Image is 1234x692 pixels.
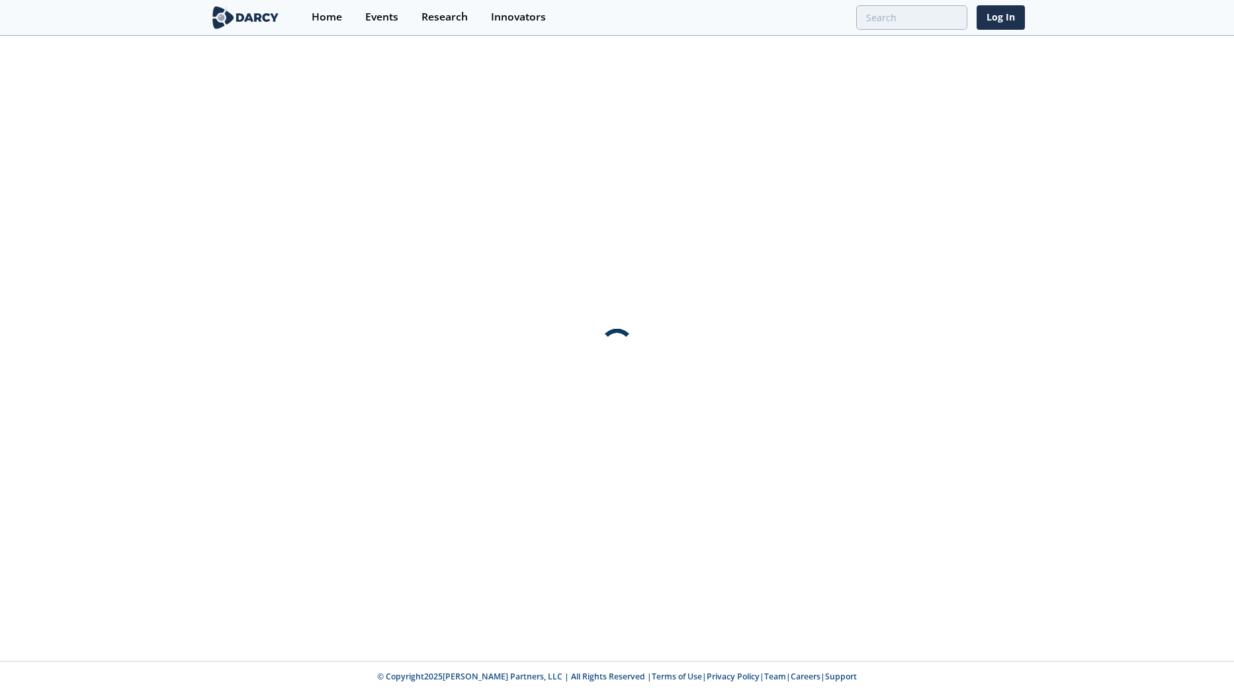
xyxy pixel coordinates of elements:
div: Innovators [491,12,546,22]
img: logo-wide.svg [210,6,282,29]
a: Log In [977,5,1025,30]
a: Careers [791,671,820,682]
a: Privacy Policy [707,671,760,682]
a: Terms of Use [652,671,702,682]
div: Home [312,12,342,22]
a: Team [764,671,786,682]
a: Support [825,671,857,682]
div: Research [421,12,468,22]
p: © Copyright 2025 [PERSON_NAME] Partners, LLC | All Rights Reserved | | | | | [128,671,1107,683]
input: Advanced Search [856,5,967,30]
div: Events [365,12,398,22]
